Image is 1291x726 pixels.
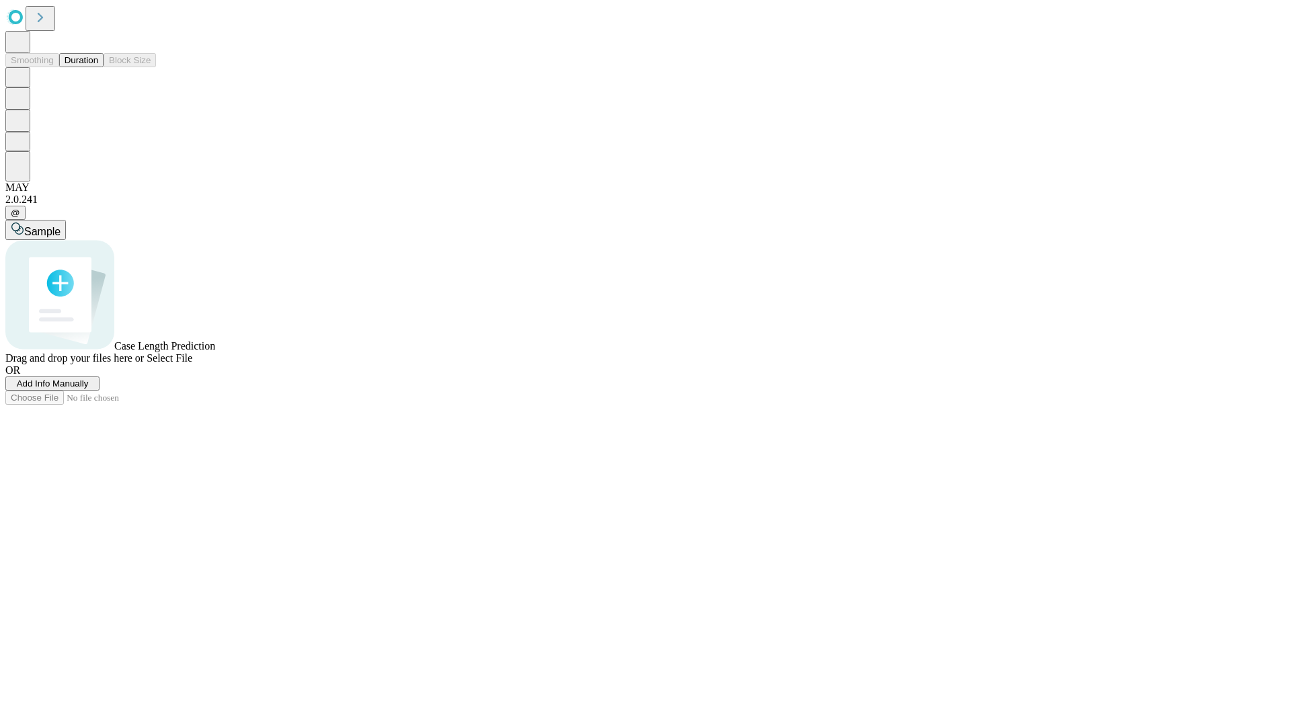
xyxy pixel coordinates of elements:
[5,220,66,240] button: Sample
[5,182,1286,194] div: MAY
[5,376,100,391] button: Add Info Manually
[11,208,20,218] span: @
[104,53,156,67] button: Block Size
[5,194,1286,206] div: 2.0.241
[24,226,61,237] span: Sample
[5,53,59,67] button: Smoothing
[5,352,144,364] span: Drag and drop your files here or
[5,364,20,376] span: OR
[5,206,26,220] button: @
[59,53,104,67] button: Duration
[114,340,215,352] span: Case Length Prediction
[147,352,192,364] span: Select File
[17,378,89,389] span: Add Info Manually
